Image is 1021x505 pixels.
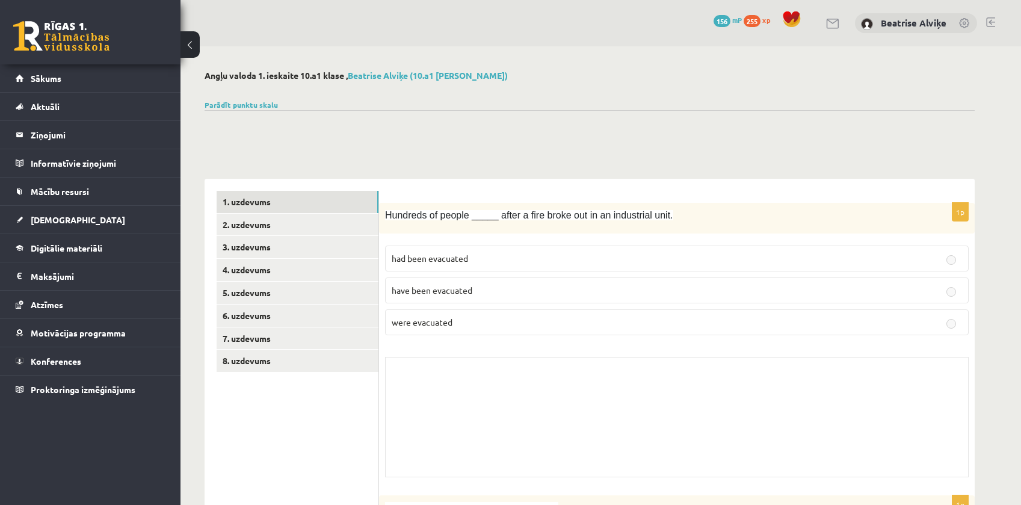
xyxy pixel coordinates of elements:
a: 6. uzdevums [217,305,378,327]
span: Atzīmes [31,299,63,310]
span: 156 [714,15,730,27]
a: Sākums [16,64,165,92]
span: were evacuated [392,317,452,327]
a: 2. uzdevums [217,214,378,236]
a: 1. uzdevums [217,191,378,213]
span: Proktoringa izmēģinājums [31,384,135,395]
a: 5. uzdevums [217,282,378,304]
a: [DEMOGRAPHIC_DATA] [16,206,165,234]
a: Digitālie materiāli [16,234,165,262]
a: 7. uzdevums [217,327,378,350]
span: had been evacuated [392,253,468,264]
img: Beatrise Alviķe [861,18,873,30]
a: 255 xp [744,15,776,25]
h2: Angļu valoda 1. ieskaite 10.a1 klase , [205,70,975,81]
span: Aktuāli [31,101,60,112]
span: [DEMOGRAPHIC_DATA] [31,214,125,225]
span: Konferences [31,356,81,367]
a: 156 mP [714,15,742,25]
span: Digitālie materiāli [31,243,102,253]
input: were evacuated [946,319,956,329]
input: had been evacuated [946,255,956,265]
span: Motivācijas programma [31,327,126,338]
a: 4. uzdevums [217,259,378,281]
a: Informatīvie ziņojumi [16,149,165,177]
a: Maksājumi [16,262,165,290]
a: Atzīmes [16,291,165,318]
input: have been evacuated [946,287,956,297]
span: Mācību resursi [31,186,89,197]
a: Konferences [16,347,165,375]
span: Sākums [31,73,61,84]
span: xp [762,15,770,25]
a: Beatrise Alviķe [881,17,946,29]
legend: Maksājumi [31,262,165,290]
span: Hundreds of people _____ after a fire broke out in an industrial unit. [385,210,673,220]
span: mP [732,15,742,25]
a: Mācību resursi [16,178,165,205]
legend: Informatīvie ziņojumi [31,149,165,177]
a: Proktoringa izmēģinājums [16,376,165,403]
legend: Ziņojumi [31,121,165,149]
a: Rīgas 1. Tālmācības vidusskola [13,21,110,51]
a: Motivācijas programma [16,319,165,347]
a: Parādīt punktu skalu [205,100,278,110]
a: Aktuāli [16,93,165,120]
a: 8. uzdevums [217,350,378,372]
a: 3. uzdevums [217,236,378,258]
span: have been evacuated [392,285,472,296]
a: Beatrise Alviķe (10.a1 [PERSON_NAME]) [348,70,508,81]
p: 1p [952,202,969,222]
span: 255 [744,15,760,27]
a: Ziņojumi [16,121,165,149]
